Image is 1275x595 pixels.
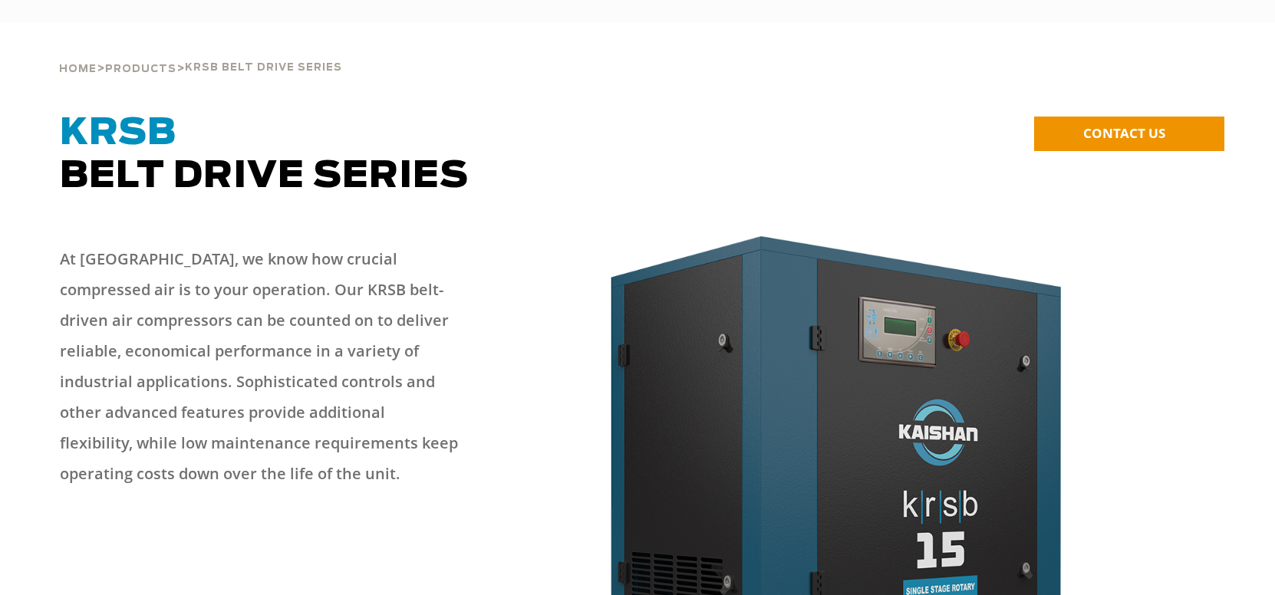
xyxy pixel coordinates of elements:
div: > > [59,23,342,81]
a: Home [59,61,97,75]
a: Products [105,61,176,75]
span: KRSB [60,115,176,152]
span: krsb belt drive series [185,63,342,73]
span: Home [59,64,97,74]
p: At [GEOGRAPHIC_DATA], we know how crucial compressed air is to your operation. Our KRSB belt-driv... [60,244,459,489]
a: CONTACT US [1034,117,1224,151]
span: CONTACT US [1083,124,1165,142]
span: Products [105,64,176,74]
span: Belt Drive Series [60,115,469,195]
